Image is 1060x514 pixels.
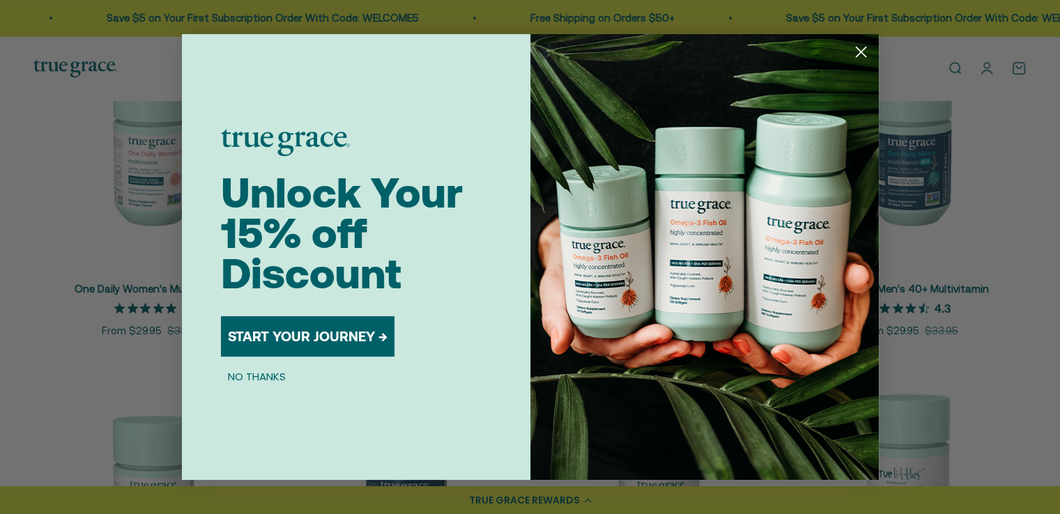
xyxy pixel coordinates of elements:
[530,34,879,480] img: 098727d5-50f8-4f9b-9554-844bb8da1403.jpeg
[221,368,293,384] button: NO THANKS
[221,316,394,357] button: START YOUR JOURNEY →
[849,40,873,64] button: Close dialog
[221,130,350,156] img: logo placeholder
[221,169,463,297] span: Unlock Your 15% off Discount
